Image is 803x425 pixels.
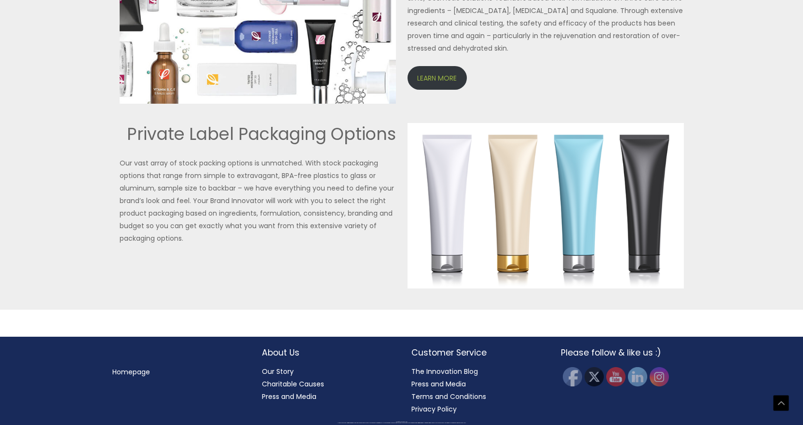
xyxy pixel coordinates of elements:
a: Press and Media [262,392,316,401]
nav: About Us [262,365,392,403]
a: Homepage [112,367,150,377]
p: Our vast array of stock packing options is unmatched. With stock packaging options that range fro... [120,157,396,245]
nav: Menu [112,366,243,378]
div: All material on this Website, including design, text, images, logos and sounds, are owned by Cosm... [17,423,786,424]
a: The Innovation Blog [411,367,478,376]
span: Cosmetic Solutions [401,422,408,422]
a: Charitable Causes [262,379,324,389]
nav: Customer Service [411,365,542,415]
a: Privacy Policy [411,404,457,414]
h2: Customer Service [411,346,542,359]
a: Our Story [262,367,294,376]
img: Facebook [563,367,582,386]
h2: Private Label Packaging Options [120,123,396,145]
img: Private Label Packaging Options Image featuring some skin care packaging tubes of assorted colors [408,123,684,289]
h2: Please follow & like us :) [561,346,691,359]
a: Press and Media [411,379,466,389]
div: Copyright © 2025 [17,422,786,423]
img: Twitter [585,367,604,386]
h2: About Us [262,346,392,359]
a: LEARN MORE [408,66,467,90]
a: Terms and Conditions [411,392,486,401]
